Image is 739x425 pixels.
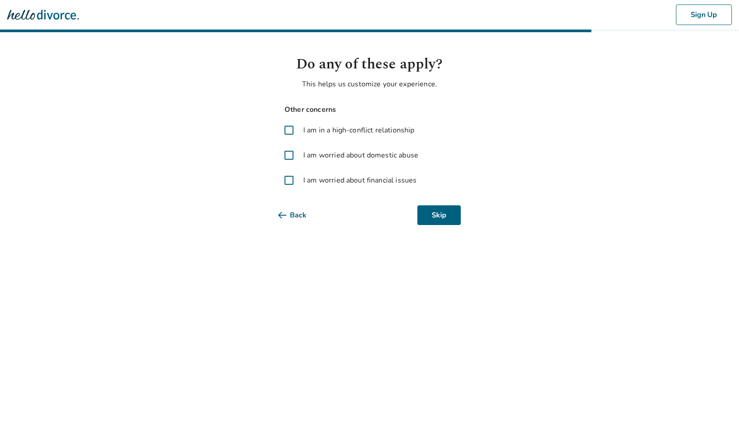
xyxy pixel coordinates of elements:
h1: Do any of these apply? [278,54,461,75]
p: This helps us customize your experience. [278,79,461,89]
button: Skip [417,205,461,225]
button: Back [278,205,321,225]
span: Other concerns [278,104,461,116]
span: I am in a high-conflict relationship [303,125,414,136]
span: I am worried about financial issues [303,175,416,186]
iframe: Chat Widget [694,382,739,425]
span: I am worried about domestic abuse [303,150,418,161]
img: Hello Divorce Logo [7,6,79,24]
button: Sign Up [676,4,732,25]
